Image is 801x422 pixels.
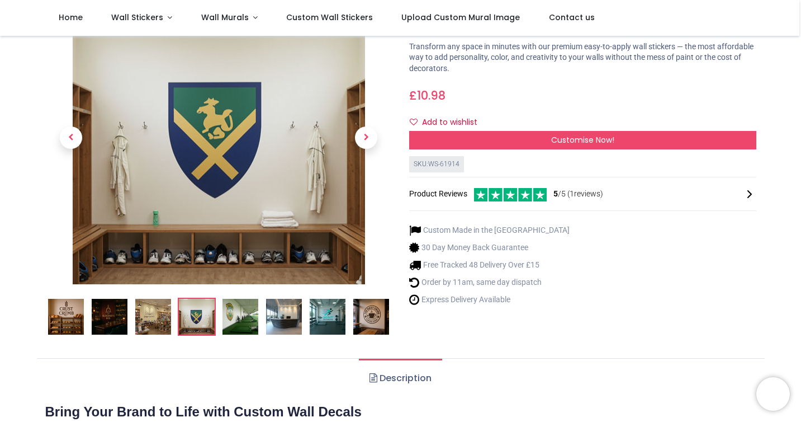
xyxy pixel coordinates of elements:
[551,134,614,146] span: Customise Now!
[359,359,442,398] a: Description
[135,299,171,335] img: Custom Wall Sticker - Logo or Artwork Printing - Upload your design
[409,87,445,104] span: £
[59,12,83,23] span: Home
[409,41,756,74] p: Transform any space in minutes with our premium easy-to-apply wall stickers — the most affordable...
[410,118,418,126] i: Add to wishlist
[92,299,127,335] img: Custom Wall Sticker - Logo or Artwork Printing - Upload your design
[266,299,302,335] img: Custom Wall Sticker - Logo or Artwork Printing - Upload your design
[553,189,558,198] span: 5
[409,259,570,271] li: Free Tracked 48 Delivery Over £15
[310,299,345,335] img: Custom Wall Sticker - Logo or Artwork Printing - Upload your design
[179,299,215,335] img: Custom Wall Sticker - Logo or Artwork Printing - Upload your design
[409,186,756,201] div: Product Reviews
[553,189,603,200] span: /5 ( 1 reviews)
[111,12,163,23] span: Wall Stickers
[45,35,97,240] a: Previous
[409,242,570,254] li: 30 Day Money Back Guarantee
[756,377,790,411] iframe: Brevo live chat
[222,299,258,335] img: Custom Wall Sticker - Logo or Artwork Printing - Upload your design
[409,156,464,172] div: SKU: WS-61914
[340,35,392,240] a: Next
[286,12,373,23] span: Custom Wall Stickers
[353,299,389,335] img: Custom Wall Sticker - Logo or Artwork Printing - Upload your design
[409,276,570,288] li: Order by 11am, same day dispatch
[401,12,520,23] span: Upload Custom Mural Image
[355,126,377,149] span: Next
[201,12,249,23] span: Wall Murals
[409,224,570,236] li: Custom Made in the [GEOGRAPHIC_DATA]
[45,404,362,419] strong: Bring Your Brand to Life with Custom Wall Decals
[409,113,487,132] button: Add to wishlistAdd to wishlist
[409,294,570,306] li: Express Delivery Available
[48,299,84,335] img: Custom Wall Sticker - Logo or Artwork Printing - Upload your design
[549,12,595,23] span: Contact us
[60,126,82,149] span: Previous
[417,87,445,104] span: 10.98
